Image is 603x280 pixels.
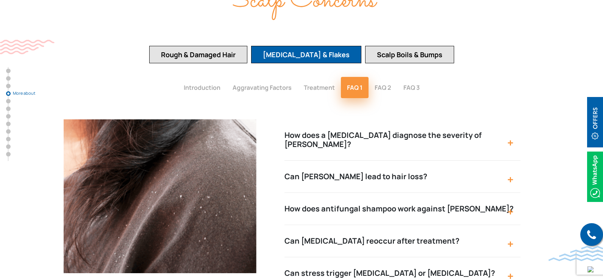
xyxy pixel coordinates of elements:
button: Can [MEDICAL_DATA] reoccur after treatment? [284,225,520,257]
a: Whatsappicon [587,172,603,180]
button: Treatment [298,77,341,98]
a: More about [6,91,11,96]
button: How does antifungal shampoo work against [PERSON_NAME]? [284,193,520,225]
button: How does a [MEDICAL_DATA] diagnose the severity of [PERSON_NAME]? [284,119,520,161]
button: Scalp Boils & Bumps [365,46,454,63]
img: offerBt [587,97,603,147]
img: up-blue-arrow.svg [587,266,594,272]
button: Introduction [178,77,227,98]
button: FAQ 1 [341,77,369,98]
button: Rough & Damaged Hair [149,46,247,63]
button: FAQ 2 [369,77,397,98]
button: [MEDICAL_DATA] & Flakes [251,46,361,63]
button: Can [PERSON_NAME] lead to hair loss? [284,161,520,193]
img: Whatsappicon [587,152,603,202]
img: bluewave [548,246,603,261]
span: More about [13,91,51,95]
button: FAQ 3 [397,77,426,98]
button: Aggravating Factors [227,77,298,98]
